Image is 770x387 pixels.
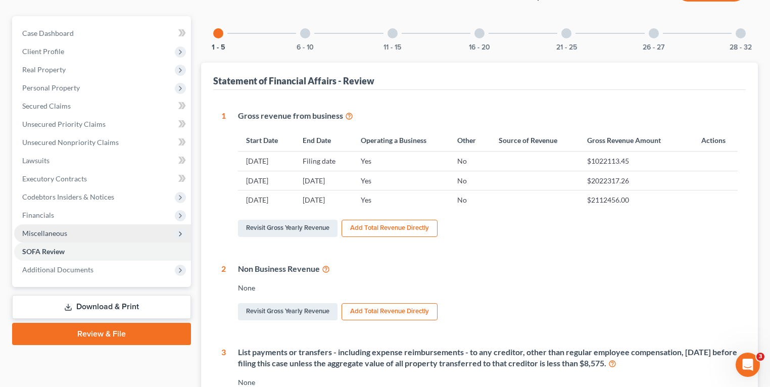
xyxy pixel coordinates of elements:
[22,29,74,37] span: Case Dashboard
[353,130,449,152] th: Operating a Business
[353,152,449,171] td: Yes
[353,190,449,210] td: Yes
[491,130,579,152] th: Source of Revenue
[12,295,191,319] a: Download & Print
[730,44,752,51] button: 28 - 32
[213,75,374,87] div: Statement of Financial Affairs - Review
[22,120,106,128] span: Unsecured Priority Claims
[449,130,491,152] th: Other
[342,220,438,237] button: Add Total Revenue Directly
[14,243,191,261] a: SOFA Review
[22,102,71,110] span: Secured Claims
[449,152,491,171] td: No
[238,283,738,293] div: None
[449,190,491,210] td: No
[469,44,490,51] button: 16 - 20
[22,265,93,274] span: Additional Documents
[383,44,401,51] button: 11 - 15
[342,303,438,320] button: Add Total Revenue Directly
[297,44,314,51] button: 6 - 10
[579,152,685,171] td: $1022113.45
[12,323,191,345] a: Review & File
[22,192,114,201] span: Codebtors Insiders & Notices
[221,263,226,322] div: 2
[14,115,191,133] a: Unsecured Priority Claims
[238,347,738,370] div: List payments or transfers - including expense reimbursements - to any creditor, other than regul...
[238,152,295,171] td: [DATE]
[579,190,685,210] td: $2112456.00
[22,83,80,92] span: Personal Property
[238,190,295,210] td: [DATE]
[353,171,449,190] td: Yes
[238,220,338,237] a: Revisit Gross Yearly Revenue
[22,47,64,56] span: Client Profile
[295,130,353,152] th: End Date
[221,110,226,239] div: 1
[449,171,491,190] td: No
[22,65,66,74] span: Real Property
[14,24,191,42] a: Case Dashboard
[295,190,353,210] td: [DATE]
[238,303,338,320] a: Revisit Gross Yearly Revenue
[579,130,685,152] th: Gross Revenue Amount
[756,353,764,361] span: 3
[14,133,191,152] a: Unsecured Nonpriority Claims
[295,152,353,171] td: Filing date
[238,110,738,122] div: Gross revenue from business
[22,138,119,147] span: Unsecured Nonpriority Claims
[22,229,67,237] span: Miscellaneous
[238,171,295,190] td: [DATE]
[238,130,295,152] th: Start Date
[22,211,54,219] span: Financials
[643,44,664,51] button: 26 - 27
[295,171,353,190] td: [DATE]
[14,97,191,115] a: Secured Claims
[212,44,225,51] button: 1 - 5
[685,130,738,152] th: Actions
[14,170,191,188] a: Executory Contracts
[22,247,65,256] span: SOFA Review
[22,156,50,165] span: Lawsuits
[238,263,738,275] div: Non Business Revenue
[579,171,685,190] td: $2022317.26
[556,44,577,51] button: 21 - 25
[736,353,760,377] iframe: Intercom live chat
[14,152,191,170] a: Lawsuits
[22,174,87,183] span: Executory Contracts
